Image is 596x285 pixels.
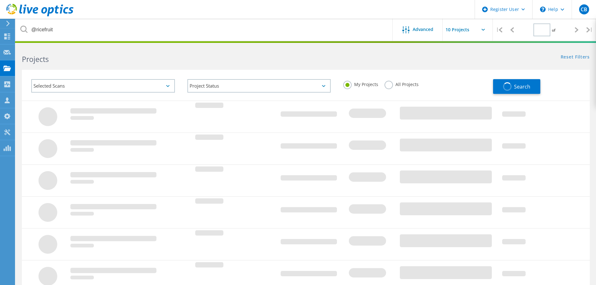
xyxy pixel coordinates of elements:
[22,54,49,64] b: Projects
[561,55,590,60] a: Reset Filters
[583,19,596,41] div: |
[16,19,393,41] input: Search projects by name, owner, ID, company, etc
[540,7,546,12] svg: \n
[187,79,331,93] div: Project Status
[413,27,433,32] span: Advanced
[581,7,587,12] span: CB
[552,28,555,33] span: of
[514,83,530,90] span: Search
[31,79,175,93] div: Selected Scans
[493,79,540,94] button: Search
[385,81,419,87] label: All Projects
[493,19,506,41] div: |
[343,81,378,87] label: My Projects
[6,13,74,18] a: Live Optics Dashboard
